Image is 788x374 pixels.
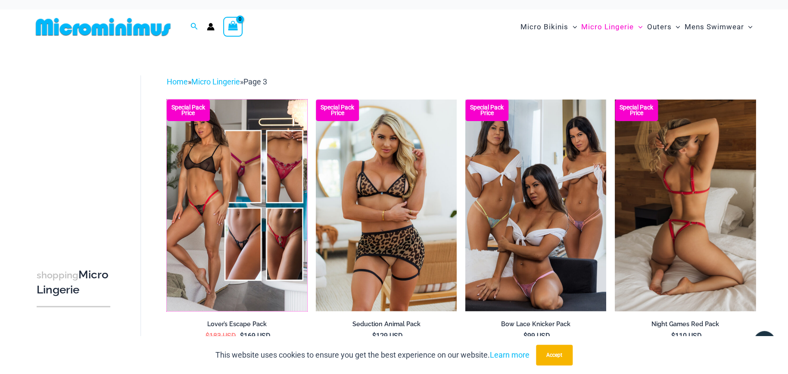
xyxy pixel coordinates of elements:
[490,350,529,359] a: Learn more
[316,100,457,311] img: Seduction Animal 1034 Bra 6034 Thong 5019 Skirt 02
[645,14,682,40] a: OutersMenu ToggleMenu Toggle
[517,12,756,41] nav: Site Navigation
[465,100,606,311] img: Bow Lace Knicker Pack
[465,320,606,328] h2: Bow Lace Knicker Pack
[615,105,658,116] b: Special Pack Price
[316,100,457,311] a: Seduction Animal 1034 Bra 6034 Thong 5019 Skirt 02 Seduction Animal 1034 Bra 6034 Thong 5019 Skir...
[206,332,236,340] bdi: 183 USD
[215,349,529,362] p: This website uses cookies to ensure you get the best experience on our website.
[190,22,198,32] a: Search icon link
[465,100,606,311] a: Bow Lace Knicker Pack Bow Lace Mint Multi 601 Thong 03Bow Lace Mint Multi 601 Thong 03
[579,14,645,40] a: Micro LingerieMenu ToggleMenu Toggle
[568,16,577,38] span: Menu Toggle
[316,320,457,331] a: Seduction Animal Pack
[240,332,244,340] span: $
[523,332,550,340] bdi: 99 USD
[32,17,174,37] img: MM SHOP LOGO FLAT
[167,105,210,116] b: Special Pack Price
[240,332,271,340] bdi: 169 USD
[647,16,671,38] span: Outers
[518,14,579,40] a: Micro BikinisMenu ToggleMenu Toggle
[37,270,78,280] span: shopping
[316,320,457,328] h2: Seduction Animal Pack
[520,16,568,38] span: Micro Bikinis
[671,332,701,340] bdi: 110 USD
[191,77,240,86] a: Micro Lingerie
[634,16,642,38] span: Menu Toggle
[465,320,606,331] a: Bow Lace Knicker Pack
[206,332,209,340] span: $
[372,332,403,340] bdi: 129 USD
[167,100,308,311] img: Lovers Escape Pack
[671,16,680,38] span: Menu Toggle
[615,320,756,331] a: Night Games Red Pack
[744,16,752,38] span: Menu Toggle
[581,16,634,38] span: Micro Lingerie
[615,320,756,328] h2: Night Games Red Pack
[167,77,267,86] span: » »
[536,345,573,365] button: Accept
[223,17,243,37] a: View Shopping Cart, empty
[615,100,756,311] a: Night Games Red 1133 Bralette 6133 Thong 04 Night Games Red 1133 Bralette 6133 Thong 06Night Game...
[684,16,744,38] span: Mens Swimwear
[372,332,376,340] span: $
[671,332,675,340] span: $
[243,77,267,86] span: Page 3
[167,320,308,328] h2: Lover’s Escape Pack
[167,100,308,311] a: Lovers Escape Pack Zoe Deep Red 689 Micro Thong 04Zoe Deep Red 689 Micro Thong 04
[207,23,215,31] a: Account icon link
[37,69,114,241] iframe: TrustedSite Certified
[682,14,754,40] a: Mens SwimwearMenu ToggleMenu Toggle
[167,77,188,86] a: Home
[523,332,527,340] span: $
[167,320,308,331] a: Lover’s Escape Pack
[465,105,508,116] b: Special Pack Price
[316,105,359,116] b: Special Pack Price
[615,100,756,311] img: Night Games Red 1133 Bralette 6133 Thong 06
[37,268,110,297] h3: Micro Lingerie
